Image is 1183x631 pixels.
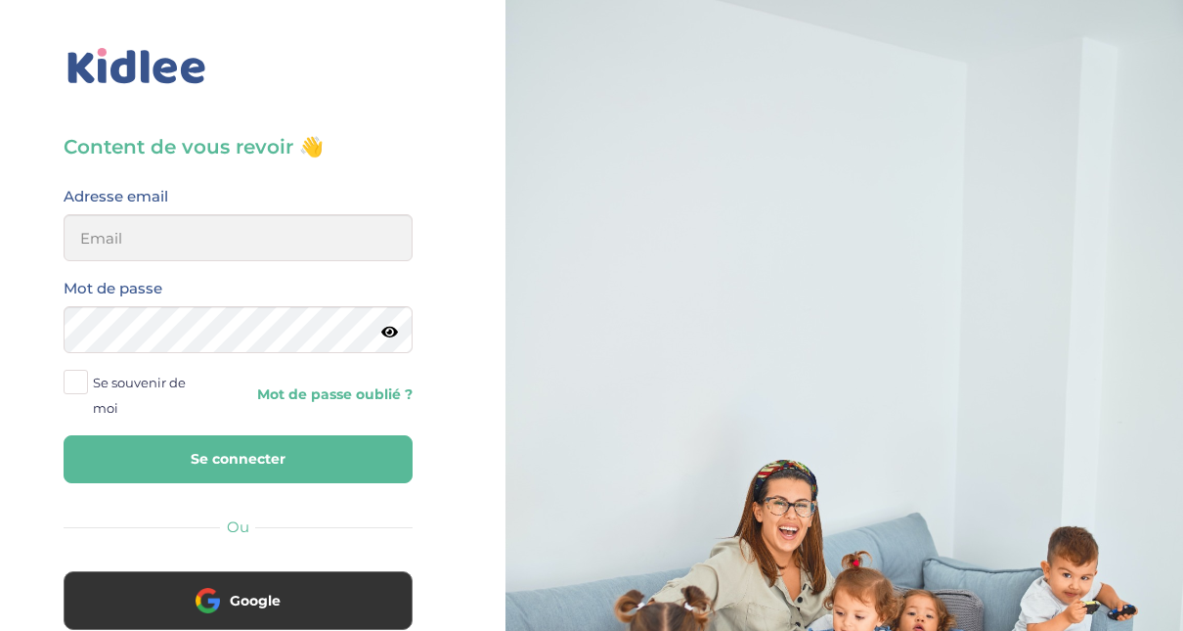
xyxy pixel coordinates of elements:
label: Adresse email [64,184,168,209]
img: google.png [196,588,220,612]
span: Google [230,591,281,610]
span: Ou [227,518,249,536]
a: Mot de passe oublié ? [252,385,412,404]
label: Mot de passe [64,276,162,301]
h3: Content de vous revoir 👋 [64,133,413,160]
button: Se connecter [64,435,413,483]
img: logo_kidlee_bleu [64,44,210,89]
span: Se souvenir de moi [93,370,208,421]
button: Google [64,571,413,630]
input: Email [64,214,413,261]
a: Google [64,605,413,623]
